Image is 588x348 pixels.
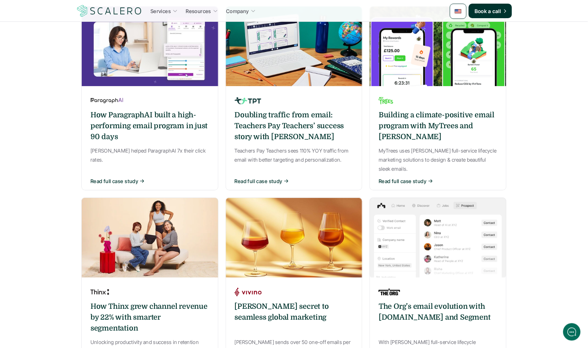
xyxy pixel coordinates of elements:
button: Read full case study [235,177,354,185]
p: [PERSON_NAME] helped ParagraphAI 7x their click rates. [90,146,209,164]
span: We run on Gist [61,254,92,259]
a: Book a call [469,4,512,18]
h6: How ParagraphAI built a high-performing email program in just 90 days [90,110,209,142]
h6: How Thinx grew channel revenue by 22% with smarter segmentation [90,301,209,334]
a: MyTrees app user interface screensBuilding a climate-positive email program with MyTrees and [PER... [370,6,507,190]
img: 3 persons in underwear, one holding a dog an another one a bag [81,198,218,278]
p: Read full case study [379,177,426,185]
p: Teachers Pay Teachers sees 110% YOY traffic from email with better targeting and personalization. [235,146,354,164]
button: New conversation [11,96,134,111]
p: Read full case study [90,177,138,185]
h6: [PERSON_NAME] secret to seamless global marketing [235,301,354,323]
span: New conversation [47,101,87,106]
p: Read full case study [235,177,282,185]
h1: Hi! Welcome to [GEOGRAPHIC_DATA]. [11,35,134,47]
p: Book a call [475,7,501,15]
img: A glass of wine along a hand holding a cellphone [226,198,363,278]
p: Company [226,7,249,15]
button: Read full case study [379,177,498,185]
h2: Let us know if we can help with lifecycle marketing. [11,48,134,83]
img: 🇺🇸 [455,8,462,15]
img: MyTrees app user interface screens [370,6,507,86]
img: A photo of a woman working on a laptop, alongside a screenshot of an app. [81,6,218,86]
a: A photo of a woman working on a laptop, alongside a screenshot of an app.How ParagraphAI built a ... [81,6,218,190]
img: A grid of different pictures of people working together [370,198,507,278]
h6: Doubling traffic from email: Teachers Pay Teachers’ success story with [PERSON_NAME] [235,110,354,142]
img: A desk with some items above like a laptop, post-its, sketch books and a globe. [226,6,363,86]
p: Services [150,7,171,15]
button: Read full case study [90,177,209,185]
a: Scalero company logotype [76,4,143,17]
a: A desk with some items above like a laptop, post-its, sketch books and a globe.Doubling traffic f... [226,6,363,190]
img: Scalero company logotype [76,4,143,18]
h6: The Org’s email evolution with [DOMAIN_NAME] and Segment [379,301,498,323]
p: Resources [186,7,211,15]
h6: Building a climate-positive email program with MyTrees and [PERSON_NAME] [379,110,498,142]
iframe: gist-messenger-bubble-iframe [563,323,581,341]
p: MyTrees uses [PERSON_NAME] full-service lifecycle marketing solutions to design & create beautifu... [379,146,498,174]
